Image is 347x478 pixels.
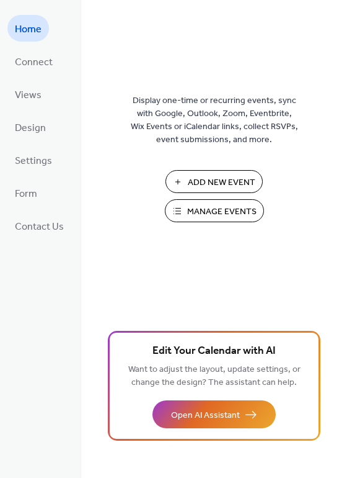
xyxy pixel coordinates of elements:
a: Design [7,114,53,140]
span: Views [15,86,42,105]
a: Home [7,15,49,42]
button: Manage Events [165,199,264,222]
a: Connect [7,48,60,74]
a: Contact Us [7,212,71,239]
span: Connect [15,53,53,72]
span: Settings [15,151,52,171]
span: Contact Us [15,217,64,237]
span: Home [15,20,42,39]
span: Want to adjust the layout, update settings, or change the design? The assistant can help. [128,361,301,391]
span: Design [15,119,46,138]
button: Add New Event [165,170,263,193]
span: Open AI Assistant [171,409,240,422]
span: Add New Event [188,176,255,189]
a: Views [7,81,49,107]
button: Open AI Assistant [152,400,276,428]
span: Manage Events [187,205,257,219]
a: Settings [7,147,59,173]
a: Form [7,179,45,206]
span: Display one-time or recurring events, sync with Google, Outlook, Zoom, Eventbrite, Wix Events or ... [131,94,298,147]
span: Form [15,184,37,204]
span: Edit Your Calendar with AI [152,343,276,360]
